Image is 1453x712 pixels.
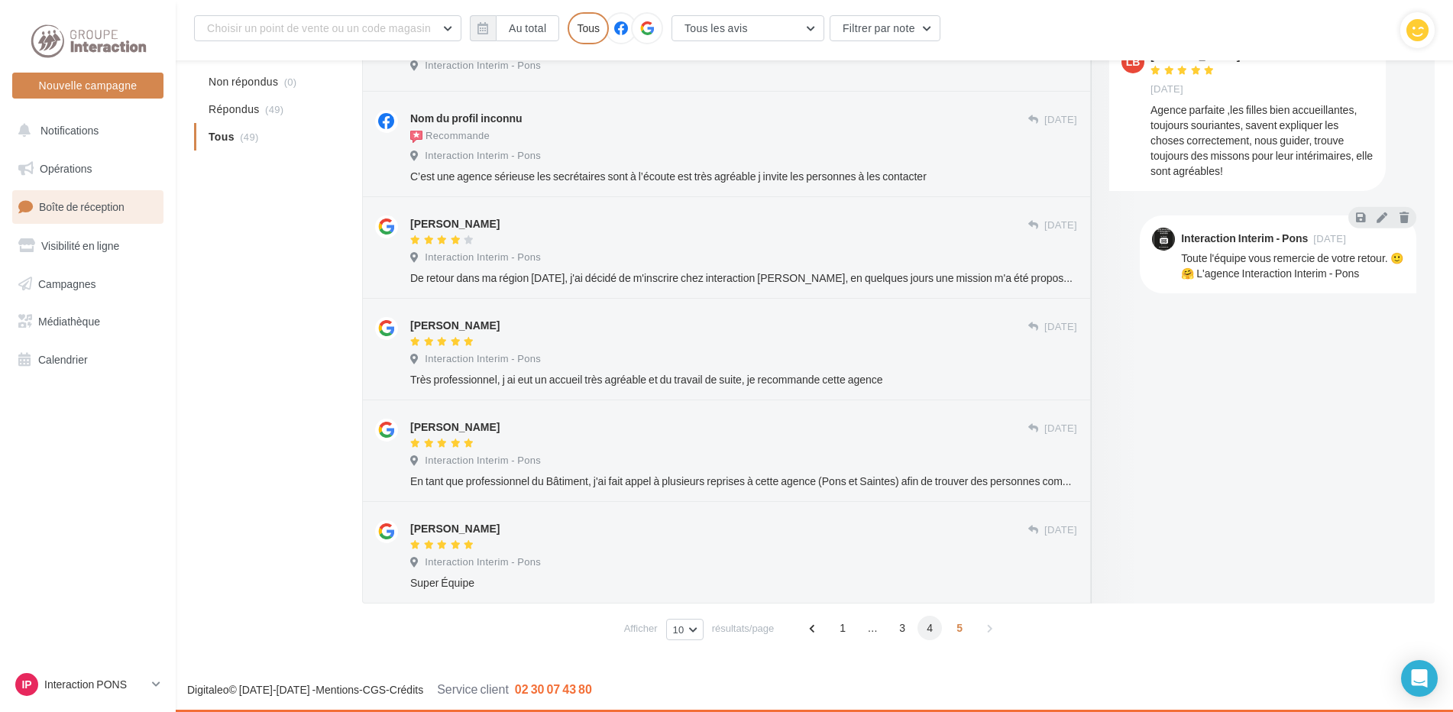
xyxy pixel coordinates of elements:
[515,681,592,696] span: 02 30 07 43 80
[209,74,278,89] span: Non répondus
[21,677,31,692] span: IP
[1181,251,1404,281] div: Toute l'équipe vous remercie de votre retour. 🙂🤗 L'agence Interaction Interim - Pons
[410,270,1077,286] div: De retour dans ma région [DATE], j'ai décidé de m'inscrire chez interaction [PERSON_NAME], en que...
[410,318,500,333] div: [PERSON_NAME]
[40,124,99,137] span: Notifications
[425,59,541,73] span: Interaction Interim - Pons
[9,153,167,185] a: Opérations
[1044,218,1077,232] span: [DATE]
[265,103,283,115] span: (49)
[40,162,92,175] span: Opérations
[890,616,914,640] span: 3
[410,372,1077,387] div: Très professionnel, j ai eut un accueil très agréable et du travail de suite, je recommande cette...
[624,621,658,636] span: Afficher
[187,683,228,696] a: Digitaleo
[410,474,1077,489] div: En tant que professionnel du Bâtiment, j'ai fait appel à plusieurs reprises à cette agence (Pons ...
[44,677,146,692] p: Interaction PONS
[684,21,748,34] span: Tous les avis
[470,15,559,41] button: Au total
[316,683,359,696] a: Mentions
[425,454,541,468] span: Interaction Interim - Pons
[12,670,163,699] a: IP Interaction PONS
[830,616,855,640] span: 1
[425,149,541,163] span: Interaction Interim - Pons
[9,230,167,262] a: Visibilité en ligne
[284,76,297,88] span: (0)
[363,683,386,696] a: CGS
[1401,660,1438,697] div: Open Intercom Messenger
[39,200,125,213] span: Boîte de réception
[207,21,431,34] span: Choisir un point de vente ou un code magasin
[496,15,559,41] button: Au total
[1126,54,1141,70] span: LB
[666,619,704,640] button: 10
[410,216,500,231] div: [PERSON_NAME]
[425,251,541,264] span: Interaction Interim - Pons
[860,616,885,640] span: ...
[437,681,509,696] span: Service client
[410,575,1077,591] div: Super Équipe
[1044,113,1077,127] span: [DATE]
[410,131,422,143] img: recommended.png
[947,616,972,640] span: 5
[410,521,500,536] div: [PERSON_NAME]
[410,169,1077,184] div: C’est une agence sérieuse les secrétaires sont à l’écoute est très agréable j invite les personne...
[712,621,775,636] span: résultats/page
[12,73,163,99] button: Nouvelle campagne
[9,268,167,300] a: Campagnes
[1044,320,1077,334] span: [DATE]
[410,419,500,435] div: [PERSON_NAME]
[1181,233,1308,244] div: Interaction Interim - Pons
[425,555,541,569] span: Interaction Interim - Pons
[209,102,260,117] span: Répondus
[1150,50,1240,61] div: [PERSON_NAME]
[425,352,541,366] span: Interaction Interim - Pons
[1150,83,1183,96] span: [DATE]
[9,115,160,147] button: Notifications
[410,129,490,144] div: Recommande
[1313,234,1346,244] span: [DATE]
[187,683,592,696] span: © [DATE]-[DATE] - - -
[671,15,824,41] button: Tous les avis
[38,277,96,290] span: Campagnes
[830,15,940,41] button: Filtrer par note
[673,623,684,636] span: 10
[38,315,100,328] span: Médiathèque
[9,190,167,223] a: Boîte de réception
[390,683,423,696] a: Crédits
[9,306,167,338] a: Médiathèque
[38,353,88,366] span: Calendrier
[410,111,523,126] div: Nom du profil inconnu
[1150,102,1374,179] div: Agence parfaite ,les filles bien accueillantes, toujours souriantes, savent expliquer les choses ...
[568,12,609,44] div: Tous
[194,15,461,41] button: Choisir un point de vente ou un code magasin
[9,344,167,376] a: Calendrier
[1044,523,1077,537] span: [DATE]
[1044,422,1077,435] span: [DATE]
[41,239,119,252] span: Visibilité en ligne
[917,616,942,640] span: 4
